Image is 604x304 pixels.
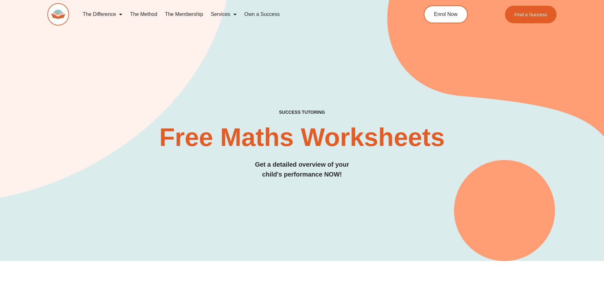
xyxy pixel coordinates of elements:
a: The Membership [161,7,207,22]
nav: Menu [79,7,395,22]
h3: Get a detailed overview of your child's performance NOW! [47,160,557,179]
h2: Free Maths Worksheets​ [47,125,557,150]
span: Enrol Now [434,12,458,17]
a: The Method [126,7,161,22]
a: Enrol Now [424,5,468,23]
a: Services [207,7,240,22]
h4: SUCCESS TUTORING​ [47,110,557,115]
a: The Difference [79,7,126,22]
span: Find a Success [515,12,547,17]
a: Find a Success [505,6,557,23]
a: Own a Success [240,7,283,22]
